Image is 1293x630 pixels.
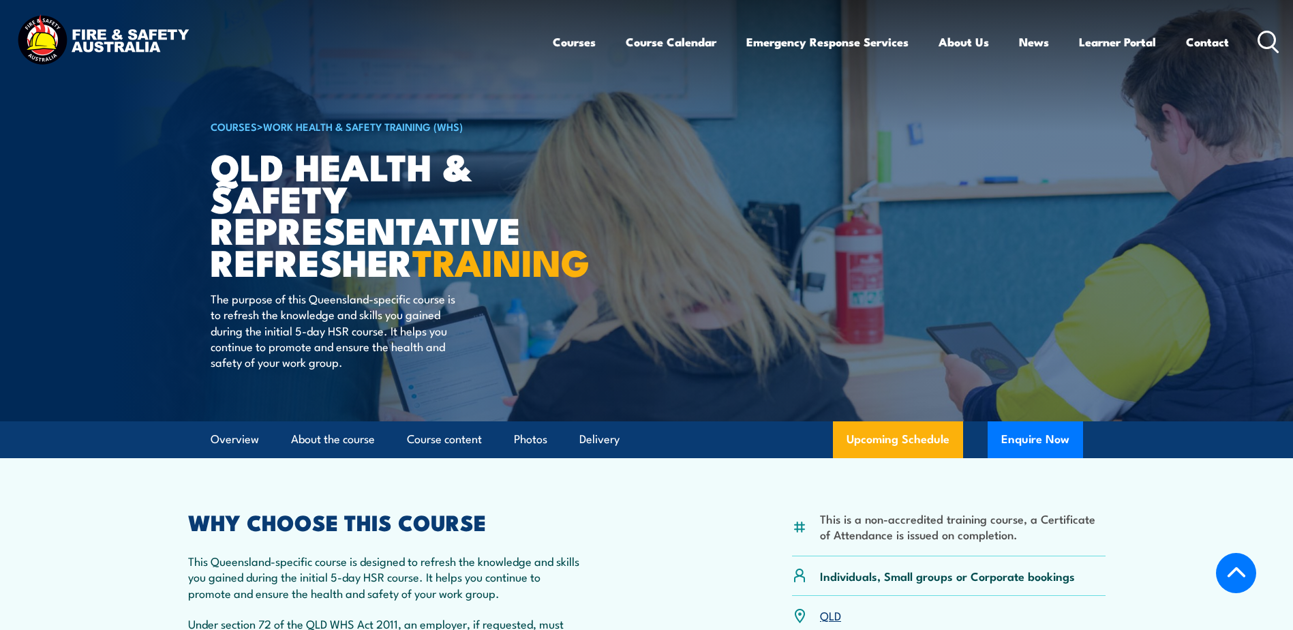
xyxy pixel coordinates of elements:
[1079,24,1156,60] a: Learner Portal
[211,118,547,134] h6: >
[1186,24,1229,60] a: Contact
[211,150,547,277] h1: QLD Health & Safety Representative Refresher
[412,232,590,289] strong: TRAINING
[820,568,1075,584] p: Individuals, Small groups or Corporate bookings
[553,24,596,60] a: Courses
[407,421,482,457] a: Course content
[211,421,259,457] a: Overview
[211,119,257,134] a: COURSES
[514,421,547,457] a: Photos
[188,553,586,601] p: This Queensland-specific course is designed to refresh the knowledge and skills you gained during...
[263,119,463,134] a: Work Health & Safety Training (WHS)
[626,24,716,60] a: Course Calendar
[988,421,1083,458] button: Enquire Now
[746,24,909,60] a: Emergency Response Services
[833,421,963,458] a: Upcoming Schedule
[579,421,620,457] a: Delivery
[820,607,841,623] a: QLD
[1019,24,1049,60] a: News
[211,290,459,370] p: The purpose of this Queensland-specific course is to refresh the knowledge and skills you gained ...
[291,421,375,457] a: About the course
[188,512,586,531] h2: WHY CHOOSE THIS COURSE
[939,24,989,60] a: About Us
[820,511,1106,543] li: This is a non-accredited training course, a Certificate of Attendance is issued on completion.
